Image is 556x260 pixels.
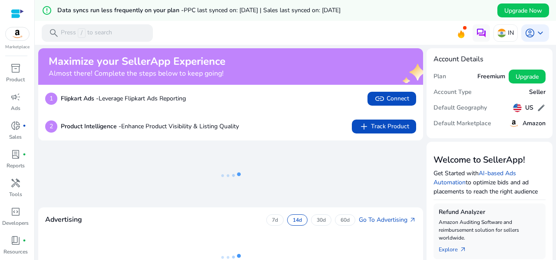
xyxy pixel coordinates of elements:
[293,217,302,223] p: 14d
[10,207,21,217] span: code_blocks
[49,55,225,68] h2: Maximize your SellerApp Experience
[78,28,86,38] span: /
[359,121,369,132] span: add
[317,217,326,223] p: 30d
[23,239,26,242] span: fiber_manual_record
[439,218,540,242] p: Amazon Auditing Software and reimbursement solution for sellers worldwide.
[359,215,416,224] a: Go To Advertisingarrow_outward
[272,217,278,223] p: 7d
[497,3,549,17] button: Upgrade Now
[10,63,21,73] span: inventory_2
[49,28,59,38] span: search
[45,120,57,133] p: 2
[359,121,409,132] span: Track Product
[10,92,21,102] span: campaign
[434,169,546,196] p: Get Started with to optimize bids and ad placements to reach the right audience
[5,44,30,50] p: Marketplace
[2,219,29,227] p: Developers
[9,133,22,141] p: Sales
[42,5,52,16] mat-icon: error_outline
[439,209,540,216] h5: Refund Analyzer
[434,169,516,187] a: AI-based Ads Automation
[6,27,29,40] img: amazon.svg
[23,124,26,127] span: fiber_manual_record
[434,73,446,80] h5: Plan
[10,178,21,188] span: handyman
[7,162,25,170] p: Reports
[537,103,546,112] span: edit
[9,190,22,198] p: Tools
[61,94,186,103] p: Leverage Flipkart Ads Reporting
[61,28,112,38] p: Press to search
[508,25,514,40] p: IN
[61,94,99,103] b: Flipkart Ads -
[513,103,522,112] img: us.svg
[49,70,225,78] h4: Almost there! Complete the steps below to keep going!
[516,72,539,81] span: Upgrade
[409,217,416,223] span: arrow_outward
[6,76,25,83] p: Product
[509,70,546,83] button: Upgrade
[525,28,535,38] span: account_circle
[497,29,506,37] img: in.svg
[367,92,416,106] button: linkConnect
[434,155,546,165] h3: Welcome to SellerApp!
[439,242,473,254] a: Explorearrow_outward
[460,246,467,253] span: arrow_outward
[374,93,385,104] span: link
[3,248,28,256] p: Resources
[10,149,21,160] span: lab_profile
[57,7,341,14] h5: Data syncs run less frequently on your plan -
[374,93,409,104] span: Connect
[10,120,21,131] span: donut_small
[45,93,57,105] p: 1
[434,120,491,127] h5: Default Marketplace
[352,120,416,133] button: addTrack Product
[529,89,546,96] h5: Seller
[61,122,121,130] b: Product Intelligence -
[61,122,239,131] p: Enhance Product Visibility & Listing Quality
[523,120,546,127] h5: Amazon
[10,235,21,246] span: book_4
[434,89,472,96] h5: Account Type
[184,6,341,14] span: PPC last synced on: [DATE] | Sales last synced on: [DATE]
[23,153,26,156] span: fiber_manual_record
[504,6,542,15] span: Upgrade Now
[477,73,505,80] h5: Freemium
[11,104,20,112] p: Ads
[45,216,82,224] h4: Advertising
[434,104,487,112] h5: Default Geography
[509,118,519,129] img: amazon.svg
[341,217,350,223] p: 60d
[525,104,533,112] h5: US
[535,28,546,38] span: keyboard_arrow_down
[434,55,546,63] h4: Account Details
